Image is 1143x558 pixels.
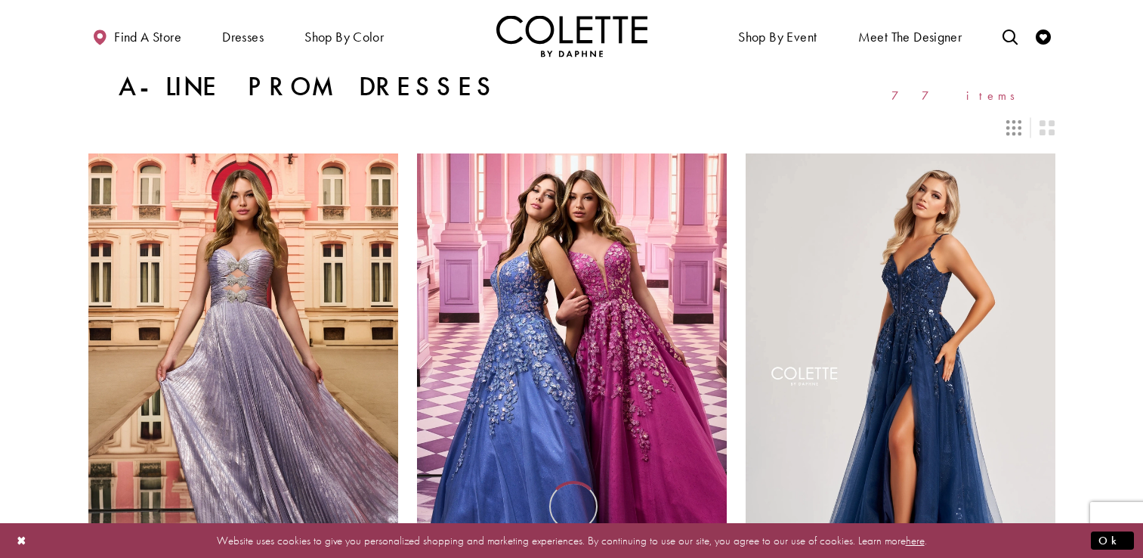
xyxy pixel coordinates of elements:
[88,15,185,57] a: Find a store
[301,15,388,57] span: Shop by color
[9,527,35,553] button: Close Dialog
[891,89,1025,102] span: 77 items
[738,29,817,45] span: Shop By Event
[114,29,181,45] span: Find a store
[1006,120,1021,135] span: Switch layout to 3 columns
[1040,120,1055,135] span: Switch layout to 2 columns
[1032,15,1055,57] a: Check Wishlist
[999,15,1021,57] a: Toggle search
[1091,531,1134,550] button: Submit Dialog
[304,29,384,45] span: Shop by color
[496,15,647,57] a: Visit Home Page
[858,29,962,45] span: Meet the designer
[222,29,264,45] span: Dresses
[109,530,1034,550] p: Website uses cookies to give you personalized shopping and marketing experiences. By continuing t...
[734,15,820,57] span: Shop By Event
[906,532,925,547] a: here
[854,15,966,57] a: Meet the designer
[218,15,267,57] span: Dresses
[79,111,1064,144] div: Layout Controls
[119,72,498,102] h1: A-Line Prom Dresses
[496,15,647,57] img: Colette by Daphne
